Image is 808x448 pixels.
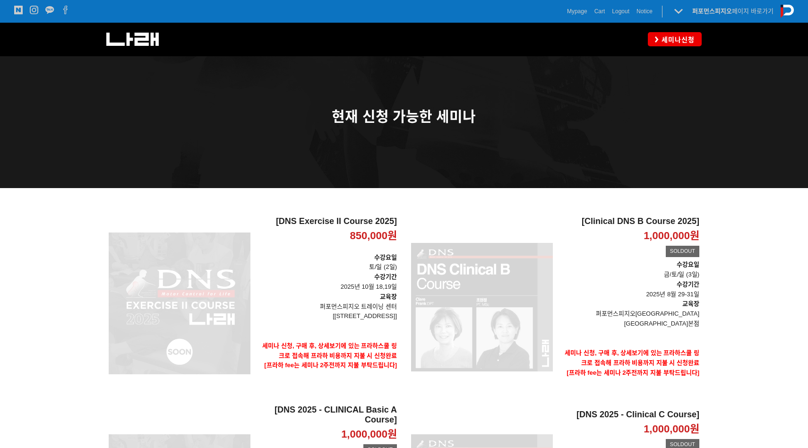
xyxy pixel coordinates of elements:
div: SOLDOUT [666,246,699,257]
strong: 교육장 [682,300,699,307]
h2: [DNS 2025 - CLINICAL Basic A Course] [258,405,397,425]
h2: [DNS 2025 - Clinical C Course] [560,410,699,420]
p: 2025년 8월 29-31일 [560,280,699,300]
p: 1,000,000원 [644,229,699,243]
a: 세미나신청 [648,32,702,46]
strong: 수강요일 [677,261,699,268]
p: 토/일 (2일) [258,253,397,273]
strong: 교육장 [380,293,397,300]
span: 현재 신청 가능한 세미나 [332,109,476,124]
strong: 퍼포먼스피지오 [692,8,732,15]
p: 1,000,000원 [644,422,699,436]
strong: 세미나 신청, 구매 후, 상세보기에 있는 프라하스쿨 링크로 접속해 프라하 비용까지 지불 시 신청완료 [262,342,397,359]
a: Notice [636,7,653,16]
span: 세미나신청 [659,35,695,44]
p: 금/토/일 (3일) [560,270,699,280]
p: 퍼포먼스피지오[GEOGRAPHIC_DATA] [GEOGRAPHIC_DATA]본점 [560,309,699,329]
p: 2025년 10월 18,19일 [258,272,397,292]
a: Mypage [567,7,587,16]
p: 퍼포먼스피지오 트레이닝 센터 [258,302,397,312]
p: [[STREET_ADDRESS]] [258,311,397,321]
strong: 세미나 신청, 구매 후, 상세보기에 있는 프라하스쿨 링크로 접속해 프라하 비용까지 지불 시 신청완료 [565,349,699,366]
p: 850,000원 [350,229,397,243]
p: 1,000,000원 [341,428,397,441]
strong: 수강기간 [374,273,397,280]
a: 퍼포먼스피지오페이지 바로가기 [692,8,774,15]
a: [Clinical DNS B Course 2025] 1,000,000원 SOLDOUT 수강요일금/토/일 (3일)수강기간 2025년 8월 29-31일교육장퍼포먼스피지오[GEOG... [560,216,699,397]
a: Cart [594,7,605,16]
strong: 수강기간 [677,281,699,288]
span: [프라하 fee는 세미나 2주전까지 지불 부탁드립니다] [264,362,397,369]
a: [DNS Exercise II Course 2025] 850,000원 수강요일토/일 (2일)수강기간 2025년 10월 18,19일교육장퍼포먼스피지오 트레이닝 센터[[STREE... [258,216,397,390]
h2: [Clinical DNS B Course 2025] [560,216,699,227]
a: Logout [612,7,629,16]
strong: 수강요일 [374,254,397,261]
span: [프라하 fee는 세미나 2주전까지 지불 부탁드립니다] [567,369,699,376]
h2: [DNS Exercise II Course 2025] [258,216,397,227]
